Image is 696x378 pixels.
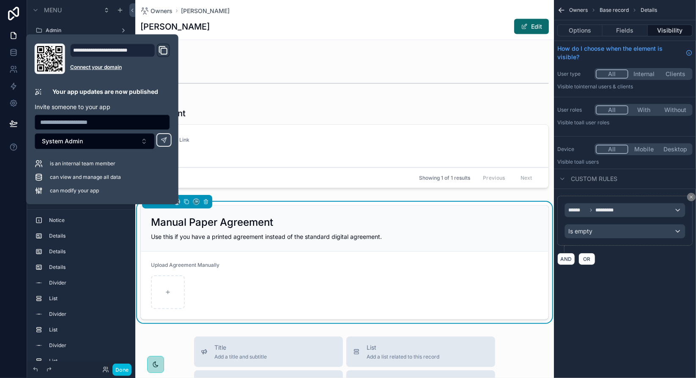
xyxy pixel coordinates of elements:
[214,353,267,360] span: Add a title and subtitle
[44,6,62,14] span: Menu
[70,44,170,74] div: Domain and Custom Link
[579,119,609,126] span: All user roles
[514,19,549,34] button: Edit
[557,25,603,36] button: Options
[214,343,267,352] span: Title
[579,159,599,165] span: all users
[557,83,693,90] p: Visible to
[27,210,135,361] div: scrollable content
[49,326,123,333] label: List
[49,279,123,286] label: Divider
[42,137,83,145] span: System Admin
[557,107,591,113] label: User roles
[557,44,682,61] span: How do I choose when the element is visible?
[367,343,439,352] span: List
[419,175,470,181] span: Showing 1 of 1 results
[628,145,660,154] button: Mobile
[49,342,123,349] label: Divider
[581,256,592,262] span: OR
[557,159,693,165] p: Visible to
[557,119,693,126] p: Visible to
[596,69,628,79] button: All
[603,25,647,36] button: Fields
[49,311,123,318] label: Divider
[52,88,158,96] p: Your app updates are now published
[596,105,628,115] button: All
[557,146,591,153] label: Device
[568,227,592,236] span: Is empty
[151,216,273,229] h2: Manual Paper Agreement
[50,174,121,181] span: can view and manage all data
[70,64,170,71] a: Connect your domain
[49,264,123,271] label: Details
[151,262,219,268] span: Upload Agreement Manually
[557,71,591,77] label: User type
[49,233,123,239] label: Details
[49,248,123,255] label: Details
[571,175,617,183] span: Custom rules
[628,69,660,79] button: Internal
[151,7,173,15] span: Owners
[578,253,595,265] button: OR
[660,69,691,79] button: Clients
[50,187,99,194] span: can modify your app
[596,145,628,154] button: All
[641,7,657,14] span: Details
[49,295,123,302] label: List
[140,21,210,33] h1: [PERSON_NAME]
[346,337,495,367] button: ListAdd a list related to this record
[46,27,113,34] label: Admin
[140,7,173,15] a: Owners
[600,7,629,14] span: Base record
[557,44,693,61] a: How do I choose when the element is visible?
[367,353,439,360] span: Add a list related to this record
[50,160,115,167] span: is an internal team member
[557,253,575,265] button: AND
[569,7,588,14] span: Owners
[660,105,691,115] button: Without
[35,133,155,149] button: Select Button
[112,364,132,376] button: Done
[181,7,230,15] a: [PERSON_NAME]
[564,224,685,238] button: Is empty
[194,337,343,367] button: TitleAdd a title and subtitle
[628,105,660,115] button: With
[49,358,123,364] label: List
[660,145,691,154] button: Desktop
[49,217,123,224] label: Notice
[648,25,693,36] button: Visibility
[35,103,170,111] p: Invite someone to your app
[579,83,633,90] span: Internal users & clients
[151,233,382,240] span: Use this if you have a printed agreement instead of the standard digital agreement.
